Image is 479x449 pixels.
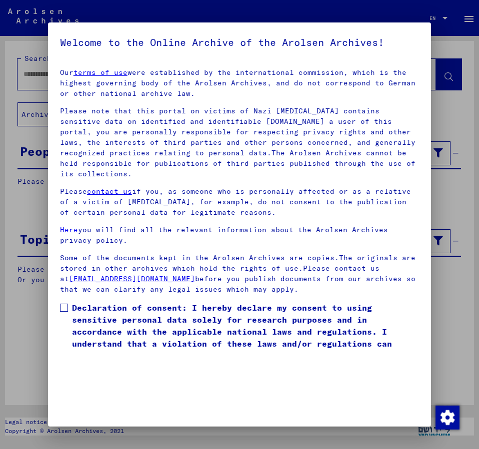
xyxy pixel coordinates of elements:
a: contact us [87,187,132,196]
img: Change consent [435,406,459,430]
p: Please note that this portal on victims of Nazi [MEDICAL_DATA] contains sensitive data on identif... [60,106,419,179]
p: Our were established by the international commission, which is the highest governing body of the ... [60,67,419,99]
a: [EMAIL_ADDRESS][DOMAIN_NAME] [69,274,195,283]
span: Declaration of consent: I hereby declare my consent to using sensitive personal data solely for r... [72,302,419,362]
div: Change consent [435,405,459,429]
p: you will find all the relevant information about the Arolsen Archives privacy policy. [60,225,419,246]
p: Some of the documents kept in the Arolsen Archives are copies.The originals are stored in other a... [60,253,419,295]
h5: Welcome to the Online Archive of the Arolsen Archives! [60,34,419,50]
a: Here [60,225,78,234]
p: Please if you, as someone who is personally affected or as a relative of a victim of [MEDICAL_DAT... [60,186,419,218]
a: terms of use [73,68,127,77]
